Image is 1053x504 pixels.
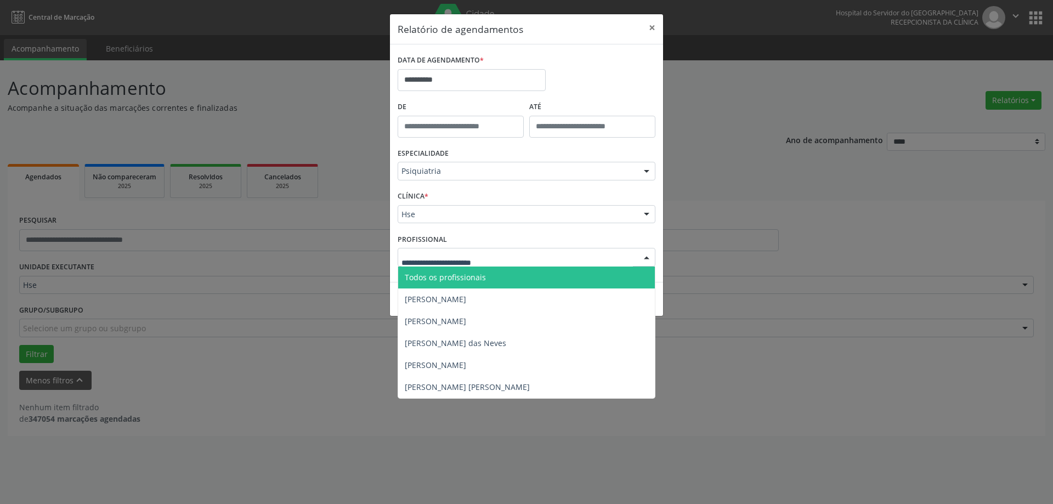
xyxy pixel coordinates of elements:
[405,338,506,348] span: [PERSON_NAME] das Neves
[405,316,466,326] span: [PERSON_NAME]
[405,360,466,370] span: [PERSON_NAME]
[529,99,655,116] label: ATÉ
[398,231,447,248] label: PROFISSIONAL
[405,272,486,282] span: Todos os profissionais
[398,52,484,69] label: DATA DE AGENDAMENTO
[398,145,449,162] label: ESPECIALIDADE
[398,22,523,36] h5: Relatório de agendamentos
[401,166,633,177] span: Psiquiatria
[641,14,663,41] button: Close
[405,382,530,392] span: [PERSON_NAME] [PERSON_NAME]
[405,294,466,304] span: [PERSON_NAME]
[401,209,633,220] span: Hse
[398,99,524,116] label: De
[398,188,428,205] label: CLÍNICA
